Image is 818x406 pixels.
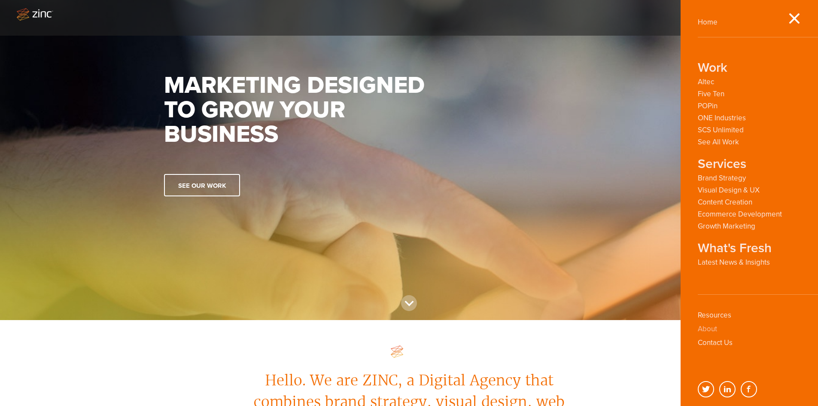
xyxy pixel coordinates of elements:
a: About [698,324,717,333]
a: Home [698,18,718,27]
a: Resources [698,311,731,320]
a: Contact Us [698,338,733,347]
strong: What's Fresh [698,242,772,254]
a: Five Ten [698,90,724,98]
a: Growth Marketing [698,222,755,230]
a: See our work [164,174,240,196]
a: Ecommerce Development [698,210,782,218]
h1: Marketing designed to grow your business [164,73,461,147]
strong: Work [698,62,727,74]
a: Brand Strategy [698,174,746,182]
a: Latest News & Insights [698,258,770,266]
a: POPin [698,102,718,110]
div: Navigation Menu [698,18,788,352]
iframe: Drift Widget Chat Controller [775,363,808,396]
a: ONE Industries [698,114,746,122]
img: zinc_digital_marketing_agency [391,345,427,358]
a: Visual Design & UX [698,186,760,194]
a: See All Work [698,138,739,146]
a: Content Creation [698,198,752,206]
strong: Services [698,158,746,170]
a: Altec [698,78,714,86]
a: SCS Unlimited [698,126,744,134]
